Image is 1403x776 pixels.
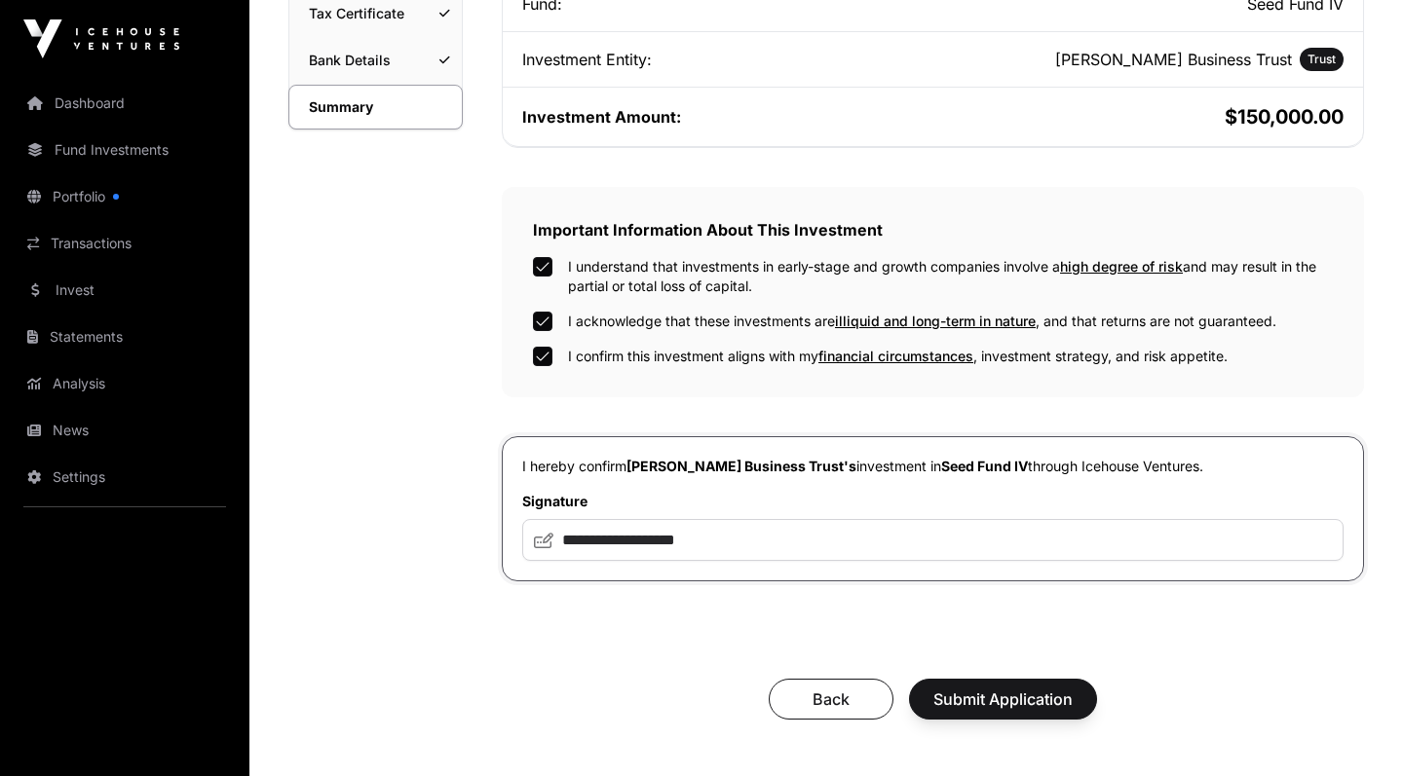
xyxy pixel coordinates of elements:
div: Investment Entity: [522,48,929,71]
span: high degree of risk [1060,258,1183,275]
a: Settings [16,456,234,499]
a: Statements [16,315,234,358]
h2: $150,000.00 [937,103,1345,130]
label: I confirm this investment aligns with my , investment strategy, and risk appetite. [568,347,1228,366]
span: Trust [1308,52,1336,67]
label: Signature [522,492,1344,511]
span: illiquid and long-term in nature [835,313,1036,329]
a: Summary [288,85,463,129]
a: Fund Investments [16,129,234,171]
h2: [PERSON_NAME] Business Trust [1055,48,1292,71]
span: Submit Application [933,687,1073,711]
span: financial circumstances [818,348,973,364]
p: I hereby confirm investment in through Icehouse Ventures. [522,457,1344,476]
img: Icehouse Ventures Logo [23,19,179,58]
button: Back [769,679,893,720]
label: I understand that investments in early-stage and growth companies involve a and may result in the... [568,257,1333,296]
iframe: Chat Widget [1306,683,1403,776]
a: Invest [16,269,234,312]
span: Investment Amount: [522,107,681,127]
h2: Important Information About This Investment [533,218,1333,241]
a: News [16,409,234,452]
span: Seed Fund IV [941,458,1028,474]
span: Back [793,687,869,711]
button: Submit Application [909,679,1097,720]
span: [PERSON_NAME] Business Trust's [626,458,856,474]
a: Transactions [16,222,234,265]
a: Analysis [16,362,234,405]
label: I acknowledge that these investments are , and that returns are not guaranteed. [568,312,1276,331]
a: Portfolio [16,175,234,218]
a: Dashboard [16,82,234,125]
a: Bank Details [289,39,462,82]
